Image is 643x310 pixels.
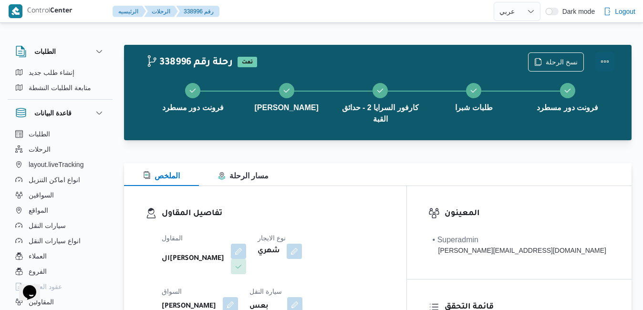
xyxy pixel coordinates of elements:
[11,126,109,142] button: الطلبات
[9,4,22,18] img: X8yXhbKr1z7QwAAAABJRU5ErkJggg==
[11,65,109,80] button: إنشاء طلب جديد
[11,142,109,157] button: الرحلات
[29,67,74,78] span: إنشاء طلب جديد
[11,233,109,248] button: انواع سيارات النقل
[218,172,269,180] span: مسار الرحلة
[341,102,419,125] span: كارفور السرايا 2 - حدائق القبة
[29,250,47,262] span: العملاء
[162,234,183,242] span: المقاول
[162,253,224,265] b: ال[PERSON_NAME]
[11,203,109,218] button: المواقع
[15,46,105,57] button: الطلبات
[238,57,257,67] span: تمت
[249,288,282,295] span: سيارة النقل
[34,46,56,57] h3: الطلبات
[258,234,286,242] span: نوع الايجار
[564,87,571,94] svg: Step 5 is complete
[258,246,280,257] b: شهري
[29,128,50,140] span: الطلبات
[11,294,109,310] button: المقاولين
[470,87,477,94] svg: Step 4 is complete
[11,172,109,187] button: انواع اماكن التنزيل
[162,207,385,220] h3: تفاصيل المقاول
[146,57,233,69] h2: 338996 رحلة رقم
[162,102,224,114] span: فرونت دور مسطرد
[189,87,197,94] svg: Step 1 is complete
[50,8,73,15] b: Center
[239,72,333,121] button: [PERSON_NAME]
[29,144,51,155] span: الرحلات
[528,52,584,72] button: نسخ الرحلة
[29,174,80,186] span: انواع اماكن التنزيل
[333,72,427,133] button: كارفور السرايا 2 - حدائق القبة
[8,65,113,99] div: الطلبات
[144,6,178,17] button: الرحلات
[15,107,105,119] button: قاعدة البيانات
[242,60,253,65] b: تمت
[537,102,598,114] span: فرونت دور مسطرد
[433,234,606,256] span: • Superadmin mohamed.nabil@illa.com.eg
[595,52,614,71] button: Actions
[176,6,219,17] button: 338996 رقم
[455,102,492,114] span: طلبات شبرا
[29,205,48,216] span: المواقع
[11,187,109,203] button: السواقين
[615,6,635,17] span: Logout
[29,235,81,247] span: انواع سيارات النقل
[559,8,595,15] span: Dark mode
[11,279,109,294] button: عقود العملاء
[29,296,54,308] span: المقاولين
[427,72,520,121] button: طلبات شبرا
[10,272,40,300] iframe: chat widget
[433,234,606,246] div: • Superadmin
[29,220,66,231] span: سيارات النقل
[29,266,47,277] span: الفروع
[600,2,639,21] button: Logout
[113,6,146,17] button: الرئيسيه
[283,87,290,94] svg: Step 2 is complete
[29,82,91,93] span: متابعة الطلبات النشطة
[433,246,606,256] div: [PERSON_NAME][EMAIL_ADDRESS][DOMAIN_NAME]
[143,172,180,180] span: الملخص
[445,207,610,220] h3: المعينون
[376,87,384,94] svg: Step 3 is complete
[11,157,109,172] button: layout.liveTracking
[11,80,109,95] button: متابعة الطلبات النشطة
[11,248,109,264] button: العملاء
[521,72,614,121] button: فرونت دور مسطرد
[29,159,83,170] span: layout.liveTracking
[29,281,62,292] span: عقود العملاء
[29,189,54,201] span: السواقين
[34,107,72,119] h3: قاعدة البيانات
[146,72,239,121] button: فرونت دور مسطرد
[546,56,578,68] span: نسخ الرحلة
[254,102,318,114] span: [PERSON_NAME]
[11,218,109,233] button: سيارات النقل
[11,264,109,279] button: الفروع
[162,288,182,295] span: السواق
